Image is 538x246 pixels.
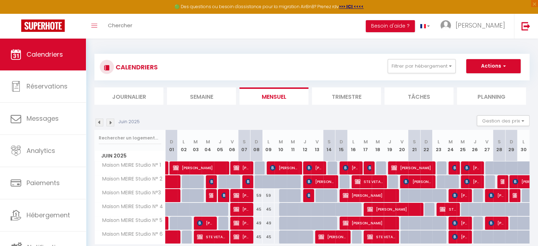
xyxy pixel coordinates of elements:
[114,59,158,75] h3: CALENDRIERS
[96,203,165,211] span: Maison MEIRE Studio N° 4
[27,211,70,219] span: Hébergement
[233,230,249,244] span: [PERSON_NAME]
[461,138,465,145] abbr: M
[457,130,469,161] th: 25
[262,230,274,244] div: 45
[166,130,178,161] th: 01
[316,138,319,145] abbr: V
[250,203,262,216] div: 45
[493,130,505,161] th: 28
[420,130,432,161] th: 22
[250,230,262,244] div: 45
[435,14,514,39] a: ... [PERSON_NAME]
[278,138,283,145] abbr: M
[367,230,395,244] span: STE VETALIS
[445,130,457,161] th: 24
[166,161,169,175] a: [PERSON_NAME]
[473,138,476,145] abbr: J
[323,130,335,161] th: 14
[108,22,132,29] span: Chercher
[206,138,210,145] abbr: M
[21,19,65,32] img: Super Booking
[464,161,480,175] span: [PERSON_NAME]
[233,202,249,216] span: [PERSON_NAME]
[173,161,225,175] span: [PERSON_NAME]
[95,151,165,161] span: Juin 2025
[339,4,364,10] strong: >>> ICI <<<<
[505,130,517,161] th: 29
[27,50,63,59] span: Calendriers
[432,130,444,161] th: 23
[118,119,140,125] p: Juin 2025
[311,130,323,161] th: 13
[367,202,419,216] span: [PERSON_NAME]
[343,216,395,230] span: [PERSON_NAME]
[306,161,322,175] span: [PERSON_NAME]
[231,138,234,145] abbr: V
[27,178,60,187] span: Paiements
[243,138,246,145] abbr: S
[27,146,55,155] span: Analytics
[27,82,68,91] span: Réservations
[291,138,295,145] abbr: M
[303,138,306,145] abbr: J
[270,161,298,175] span: [PERSON_NAME] Claro Conseils
[178,130,190,161] th: 02
[488,216,504,230] span: [PERSON_NAME] DOS [PERSON_NAME]
[408,130,420,161] th: 21
[388,138,391,145] abbr: J
[456,21,505,30] span: [PERSON_NAME]
[190,130,202,161] th: 03
[274,130,287,161] th: 10
[233,189,249,202] span: [PERSON_NAME]
[170,138,173,145] abbr: D
[366,20,415,32] button: Besoin d'aide ?
[103,14,138,39] a: Chercher
[267,138,270,145] abbr: L
[452,189,468,202] span: [PERSON_NAME]
[167,87,236,105] li: Semaine
[193,138,198,145] abbr: M
[513,189,516,202] span: [PERSON_NAME]
[452,230,468,244] span: [PERSON_NAME]
[391,161,431,175] span: [PERSON_NAME]
[250,189,262,202] div: 59
[485,138,488,145] abbr: V
[400,138,404,145] abbr: V
[517,130,530,161] th: 30
[306,175,334,188] span: [PERSON_NAME]
[262,203,274,216] div: 45
[384,87,453,105] li: Tâches
[438,138,440,145] abbr: L
[355,175,383,188] span: STE VETALIS
[233,216,249,230] span: [PERSON_NAME]
[299,130,311,161] th: 12
[96,175,164,183] span: Maison MEIRE Studio N° 2
[250,130,262,161] th: 08
[522,138,525,145] abbr: L
[388,59,456,73] button: Filtrer par hébergement
[221,189,225,202] span: [PERSON_NAME]
[238,130,250,161] th: 07
[501,175,504,188] span: BRISS VIGO
[328,138,331,145] abbr: S
[312,87,381,105] li: Trimestre
[96,217,164,224] span: Maison MEIRE Studio N° 5
[396,130,408,161] th: 20
[488,189,504,202] span: [PERSON_NAME]
[239,87,308,105] li: Mensuel
[403,175,431,188] span: [PERSON_NAME]
[96,230,164,238] span: Maison MEIRE Studio N° 6
[364,138,368,145] abbr: M
[209,189,213,202] span: [PERSON_NAME]
[197,216,213,230] span: [PERSON_NAME]
[202,130,214,161] th: 04
[481,130,493,161] th: 27
[347,130,359,161] th: 16
[214,130,226,161] th: 05
[226,130,238,161] th: 06
[477,115,530,126] button: Gestion des prix
[262,130,274,161] th: 09
[262,217,274,230] div: 49
[183,138,185,145] abbr: L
